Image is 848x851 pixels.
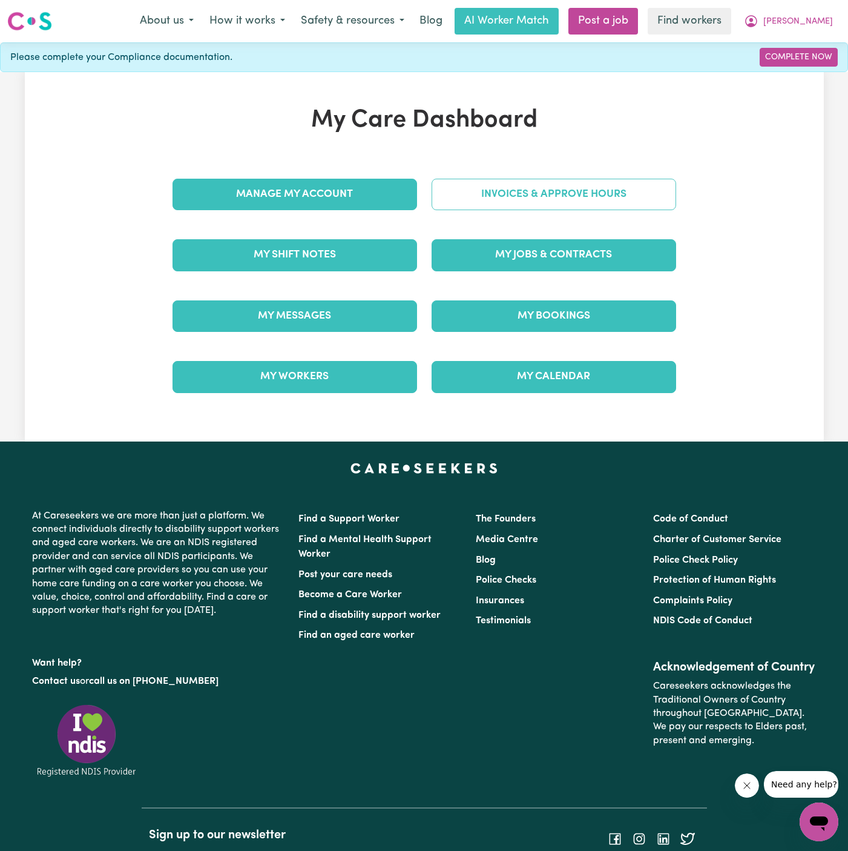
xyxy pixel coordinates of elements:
[173,361,417,392] a: My Workers
[653,575,776,585] a: Protection of Human Rights
[165,106,683,135] h1: My Care Dashboard
[32,670,284,693] p: or
[800,803,838,841] iframe: Button to launch messaging window
[7,10,52,32] img: Careseekers logo
[298,611,441,620] a: Find a disability support worker
[656,833,671,843] a: Follow Careseekers on LinkedIn
[648,8,731,35] a: Find workers
[298,631,415,640] a: Find an aged care worker
[298,590,402,600] a: Become a Care Worker
[653,514,728,524] a: Code of Conduct
[735,773,759,798] iframe: Close message
[7,7,52,35] a: Careseekers logo
[32,505,284,623] p: At Careseekers we are more than just a platform. We connect individuals directly to disability su...
[350,463,498,473] a: Careseekers home page
[568,8,638,35] a: Post a job
[298,535,432,559] a: Find a Mental Health Support Worker
[432,239,676,271] a: My Jobs & Contracts
[412,8,450,35] a: Blog
[132,8,202,34] button: About us
[298,570,392,580] a: Post your care needs
[760,48,838,67] a: Complete Now
[476,555,496,565] a: Blog
[32,652,284,670] p: Want help?
[432,361,676,392] a: My Calendar
[476,596,524,606] a: Insurances
[455,8,559,35] a: AI Worker Match
[653,555,738,565] a: Police Check Policy
[632,833,646,843] a: Follow Careseekers on Instagram
[173,300,417,332] a: My Messages
[608,833,622,843] a: Follow Careseekers on Facebook
[476,575,536,585] a: Police Checks
[32,677,80,686] a: Contact us
[653,660,816,675] h2: Acknowledgement of Country
[653,535,781,545] a: Charter of Customer Service
[476,616,531,626] a: Testimonials
[293,8,412,34] button: Safety & resources
[298,514,399,524] a: Find a Support Worker
[763,15,833,28] span: [PERSON_NAME]
[432,300,676,332] a: My Bookings
[764,771,838,798] iframe: Message from company
[736,8,841,34] button: My Account
[653,596,732,606] a: Complaints Policy
[653,616,752,626] a: NDIS Code of Conduct
[476,514,536,524] a: The Founders
[476,535,538,545] a: Media Centre
[653,675,816,752] p: Careseekers acknowledges the Traditional Owners of Country throughout [GEOGRAPHIC_DATA]. We pay o...
[149,828,417,843] h2: Sign up to our newsletter
[89,677,219,686] a: call us on [PHONE_NUMBER]
[173,179,417,210] a: Manage My Account
[680,833,695,843] a: Follow Careseekers on Twitter
[202,8,293,34] button: How it works
[432,179,676,210] a: Invoices & Approve Hours
[173,239,417,271] a: My Shift Notes
[10,50,232,65] span: Please complete your Compliance documentation.
[32,703,141,778] img: Registered NDIS provider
